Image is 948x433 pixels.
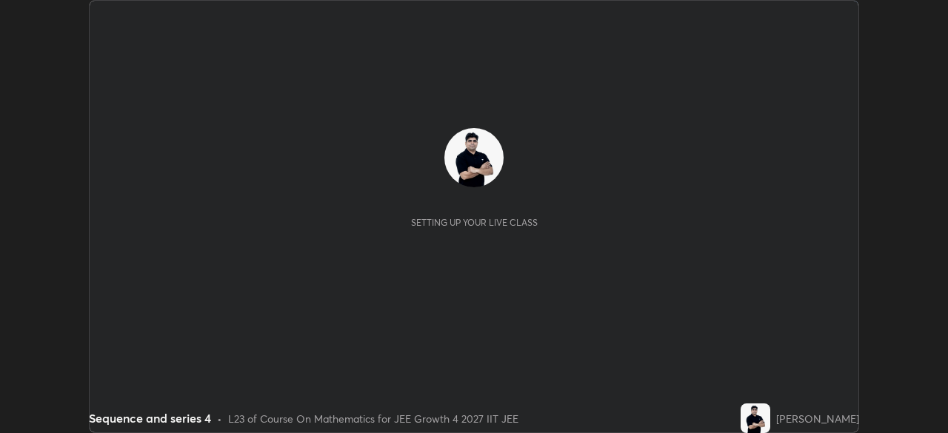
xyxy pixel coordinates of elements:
img: deab58f019554190b94dbb1f509c7ae8.jpg [741,403,770,433]
div: Setting up your live class [411,217,538,228]
div: L23 of Course On Mathematics for JEE Growth 4 2027 IIT JEE [228,411,518,426]
div: • [217,411,222,426]
img: deab58f019554190b94dbb1f509c7ae8.jpg [444,128,504,187]
div: Sequence and series 4 [89,409,211,427]
div: [PERSON_NAME] [776,411,859,426]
